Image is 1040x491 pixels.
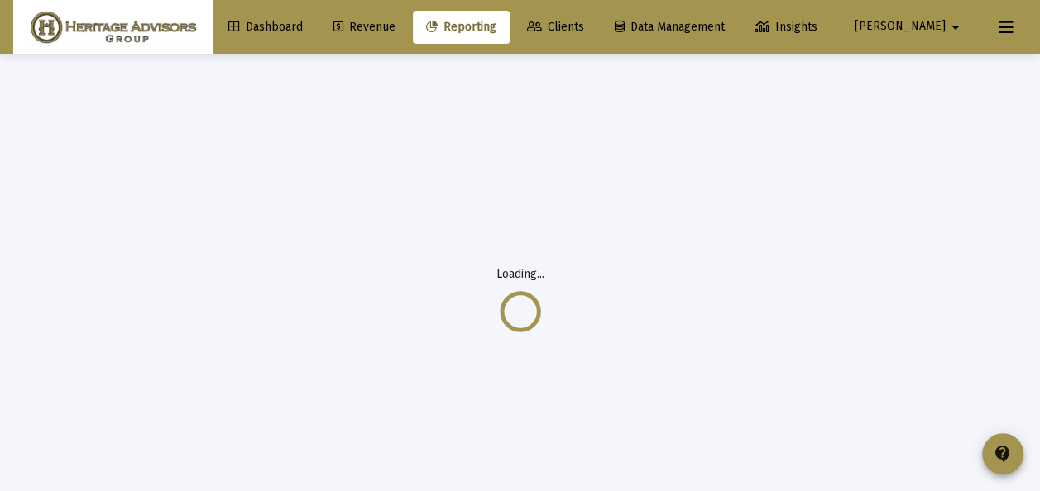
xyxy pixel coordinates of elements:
[514,11,597,44] a: Clients
[333,20,395,34] span: Revenue
[413,11,510,44] a: Reporting
[601,11,738,44] a: Data Management
[615,20,725,34] span: Data Management
[755,20,817,34] span: Insights
[320,11,409,44] a: Revenue
[527,20,584,34] span: Clients
[946,11,966,44] mat-icon: arrow_drop_down
[993,444,1013,464] mat-icon: contact_support
[855,20,946,34] span: [PERSON_NAME]
[26,11,201,44] img: Dashboard
[215,11,316,44] a: Dashboard
[426,20,496,34] span: Reporting
[835,10,985,43] button: [PERSON_NAME]
[742,11,831,44] a: Insights
[228,20,303,34] span: Dashboard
